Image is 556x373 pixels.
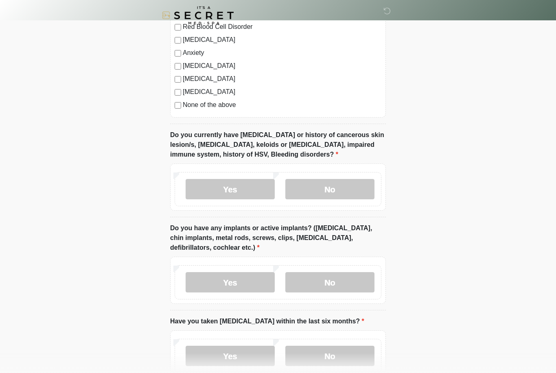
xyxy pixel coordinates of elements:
label: Yes [186,346,275,366]
label: None of the above [183,100,381,110]
input: [MEDICAL_DATA] [175,63,181,70]
label: No [285,346,374,366]
label: Yes [186,272,275,292]
label: [MEDICAL_DATA] [183,35,381,45]
label: No [285,272,374,292]
input: Anxiety [175,50,181,57]
input: [MEDICAL_DATA] [175,37,181,44]
label: [MEDICAL_DATA] [183,87,381,97]
input: [MEDICAL_DATA] [175,89,181,96]
label: Do you have any implants or active implants? ([MEDICAL_DATA], chin implants, metal rods, screws, ... [170,223,386,253]
img: It's A Secret Med Spa Logo [162,6,234,24]
label: Yes [186,179,275,199]
label: Do you currently have [MEDICAL_DATA] or history of cancerous skin lesion/s, [MEDICAL_DATA], keloi... [170,130,386,159]
label: [MEDICAL_DATA] [183,61,381,71]
input: None of the above [175,102,181,109]
label: [MEDICAL_DATA] [183,74,381,84]
label: Anxiety [183,48,381,58]
input: [MEDICAL_DATA] [175,76,181,83]
label: Have you taken [MEDICAL_DATA] within the last six months? [170,316,364,326]
label: No [285,179,374,199]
